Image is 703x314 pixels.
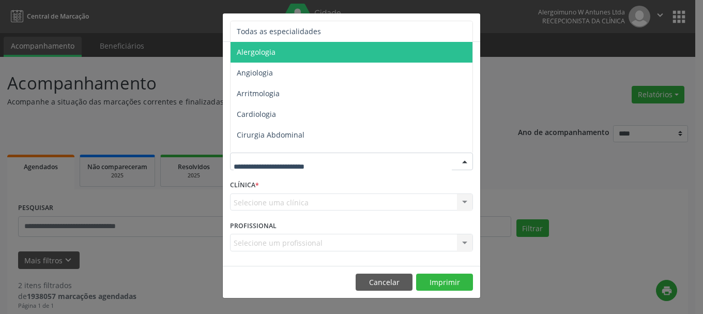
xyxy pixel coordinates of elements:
[237,109,276,119] span: Cardiologia
[237,88,280,98] span: Arritmologia
[237,151,300,160] span: Cirurgia Bariatrica
[237,68,273,78] span: Angiologia
[230,21,348,34] h5: Relatório de agendamentos
[460,13,480,39] button: Close
[230,177,259,193] label: CLÍNICA
[230,218,277,234] label: PROFISSIONAL
[237,47,276,57] span: Alergologia
[356,274,412,291] button: Cancelar
[237,130,304,140] span: Cirurgia Abdominal
[416,274,473,291] button: Imprimir
[237,26,321,36] span: Todas as especialidades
